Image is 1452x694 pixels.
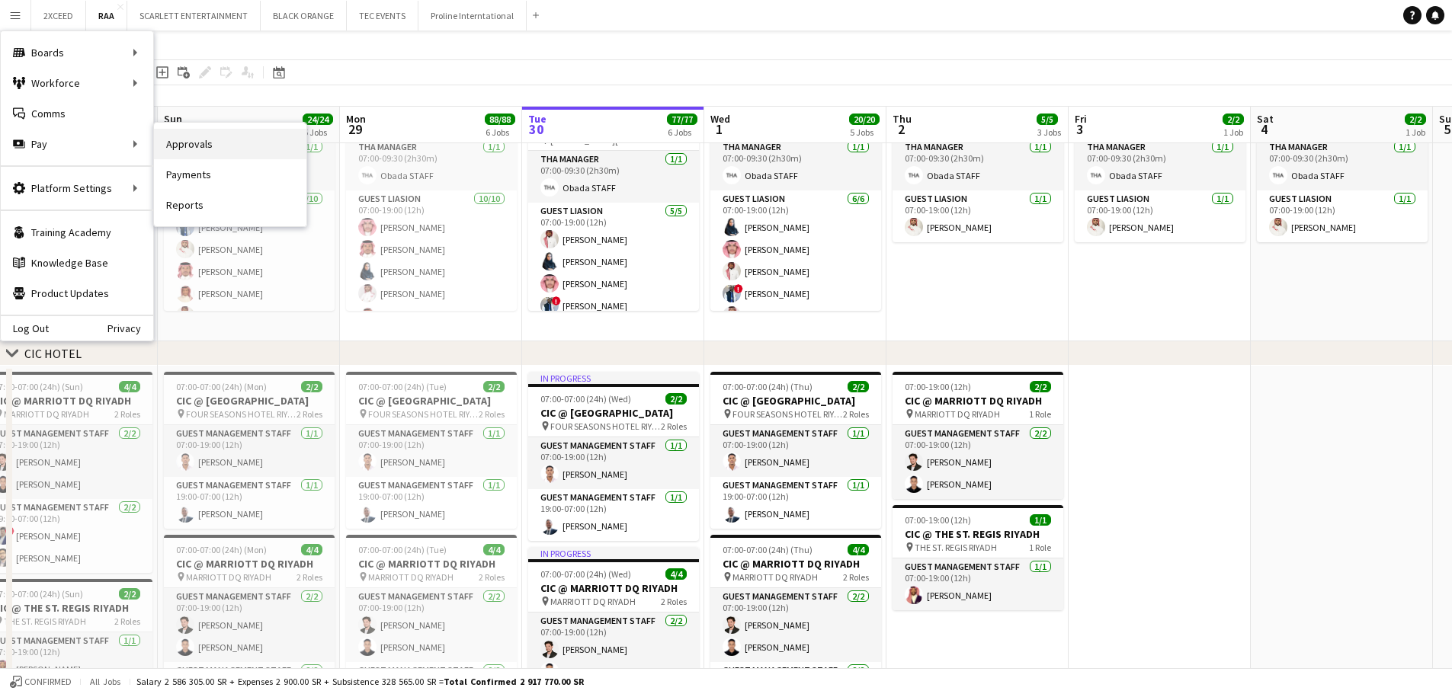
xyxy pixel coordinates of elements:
[540,393,631,405] span: 07:00-07:00 (24h) (Wed)
[710,425,881,477] app-card-role: Guest Management Staff1/107:00-19:00 (12h)[PERSON_NAME]
[346,112,366,126] span: Mon
[890,120,912,138] span: 2
[893,505,1063,610] div: 07:00-19:00 (12h)1/1CIC @ THE ST. REGIS RIYADH THE ST. REGIS RIYADH1 RoleGuest Management Staff1/...
[1030,381,1051,392] span: 2/2
[1257,190,1428,242] app-card-role: Guest Liasion1/107:00-19:00 (12h)[PERSON_NAME]
[346,372,517,529] div: 07:00-07:00 (24h) (Tue)2/2CIC @ [GEOGRAPHIC_DATA] FOUR SEASONS HOTEL RIYADH2 RolesGuest Managemen...
[710,112,730,126] span: Wed
[848,544,869,555] span: 4/4
[528,203,699,343] app-card-role: Guest Liasion5/507:00-19:00 (12h)[PERSON_NAME][PERSON_NAME][PERSON_NAME]![PERSON_NAME]
[915,542,997,553] span: THE ST. REGIS RIYADH
[893,190,1063,242] app-card-role: Guest Liasion1/107:00-19:00 (12h)[PERSON_NAME]
[1075,139,1245,190] app-card-role: THA Manager1/107:00-09:30 (2h30m)Obada STAFF
[444,676,584,687] span: Total Confirmed 2 917 770.00 SR
[1257,85,1428,242] div: 07:00-19:00 (12h)2/2CIC @ KFCC RIYADH [PERSON_NAME][GEOGRAPHIC_DATA]2 RolesTHA Manager1/107:00-09...
[1,68,153,98] div: Workforce
[346,477,517,529] app-card-role: Guest Management Staff1/119:00-07:00 (12h)[PERSON_NAME]
[528,85,699,311] app-job-card: In progress07:00-19:00 (12h)7/7CIC @ KFCC RIYADH [PERSON_NAME][GEOGRAPHIC_DATA]3 RolesTHA Manager...
[905,514,971,526] span: 07:00-19:00 (12h)
[552,296,561,305] span: !
[1223,114,1244,125] span: 2/2
[344,120,366,138] span: 29
[850,126,879,138] div: 5 Jobs
[24,676,72,687] span: Confirmed
[1029,408,1051,420] span: 1 Role
[8,673,74,690] button: Confirmed
[347,1,418,30] button: TEC EVENTS
[86,1,127,30] button: RAA
[301,544,322,555] span: 4/4
[1,322,49,334] a: Log Out
[848,381,869,392] span: 2/2
[24,346,82,361] div: CIC HOTEL
[710,139,881,190] app-card-role: THA Manager1/107:00-09:30 (2h30m)Obada STAFF
[119,381,140,392] span: 4/4
[843,408,869,420] span: 2 Roles
[186,571,271,583] span: MARRIOTT DQ RIYADH
[1406,126,1425,138] div: 1 Job
[127,1,261,30] button: SCARLETT ENTERTAINMENT
[528,372,699,384] div: In progress
[31,1,86,30] button: 2XCEED
[665,568,687,580] span: 4/4
[528,612,699,686] app-card-role: Guest Management Staff2/207:00-19:00 (12h)[PERSON_NAME][PERSON_NAME]
[893,372,1063,499] app-job-card: 07:00-19:00 (12h)2/2CIC @ MARRIOTT DQ RIYADH MARRIOTT DQ RIYADH1 RoleGuest Management Staff2/207:...
[5,526,14,536] span: !
[479,571,505,583] span: 2 Roles
[1223,126,1243,138] div: 1 Job
[710,372,881,529] div: 07:00-07:00 (24h) (Thu)2/2CIC @ [GEOGRAPHIC_DATA] FOUR SEASONS HOTEL RIYADH2 RolesGuest Managemen...
[346,139,517,190] app-card-role: THA Manager1/107:00-09:30 (2h30m)Obada STAFF
[915,408,1000,420] span: MARRIOTT DQ RIYADH
[893,558,1063,610] app-card-role: Guest Management Staff1/107:00-19:00 (12h)[PERSON_NAME]
[526,120,547,138] span: 30
[1037,114,1058,125] span: 5/5
[136,676,584,687] div: Salary 2 586 305.00 SR + Expenses 2 900.00 SR + Subsistence 328 565.00 SR =
[893,85,1063,242] app-job-card: 07:00-19:00 (12h)2/2CIC @ KFCC RIYADH [PERSON_NAME][GEOGRAPHIC_DATA]2 RolesTHA Manager1/107:00-09...
[164,372,335,529] app-job-card: 07:00-07:00 (24h) (Mon)2/2CIC @ [GEOGRAPHIC_DATA] FOUR SEASONS HOTEL RIYADH2 RolesGuest Managemen...
[485,114,515,125] span: 88/88
[710,394,881,408] h3: CIC @ [GEOGRAPHIC_DATA]
[1,248,153,278] a: Knowledge Base
[418,1,527,30] button: Proline Interntational
[162,120,182,138] span: 28
[893,425,1063,499] app-card-role: Guest Management Staff2/207:00-19:00 (12h)[PERSON_NAME][PERSON_NAME]
[261,1,347,30] button: BLACK ORANGE
[346,557,517,571] h3: CIC @ MARRIOTT DQ RIYADH
[483,381,505,392] span: 2/2
[1,98,153,129] a: Comms
[710,477,881,529] app-card-role: Guest Management Staff1/119:00-07:00 (12h)[PERSON_NAME]
[528,437,699,489] app-card-role: Guest Management Staff1/107:00-19:00 (12h)[PERSON_NAME]
[346,85,517,311] div: 07:00-19:00 (12h)12/12CIC @ KFCC RIYADH [PERSON_NAME][GEOGRAPHIC_DATA]3 RolesTHA Manager1/107:00-...
[176,381,267,392] span: 07:00-07:00 (24h) (Mon)
[661,421,687,432] span: 2 Roles
[1030,514,1051,526] span: 1/1
[843,571,869,583] span: 2 Roles
[296,571,322,583] span: 2 Roles
[114,616,140,627] span: 2 Roles
[723,381,813,392] span: 07:00-07:00 (24h) (Thu)
[710,85,881,311] app-job-card: 07:00-19:00 (12h)8/8CIC @ KFCC RIYADH [PERSON_NAME][GEOGRAPHIC_DATA]3 RolesTHA Manager1/107:00-09...
[732,571,818,583] span: MARRIOTT DQ RIYADH
[119,588,140,600] span: 2/2
[107,322,153,334] a: Privacy
[734,284,743,293] span: !
[1072,120,1087,138] span: 3
[893,394,1063,408] h3: CIC @ MARRIOTT DQ RIYADH
[1075,85,1245,242] app-job-card: 07:00-19:00 (12h)2/2CIC @ KFCC RIYADH [PERSON_NAME][GEOGRAPHIC_DATA]2 RolesTHA Manager1/107:00-09...
[1,278,153,309] a: Product Updates
[665,393,687,405] span: 2/2
[164,588,335,662] app-card-role: Guest Management Staff2/207:00-19:00 (12h)[PERSON_NAME][PERSON_NAME]
[849,114,880,125] span: 20/20
[346,425,517,477] app-card-role: Guest Management Staff1/107:00-19:00 (12h)[PERSON_NAME]
[1037,126,1061,138] div: 3 Jobs
[1257,112,1274,126] span: Sat
[893,527,1063,541] h3: CIC @ THE ST. REGIS RIYADH
[1,217,153,248] a: Training Academy
[893,112,912,126] span: Thu
[358,381,447,392] span: 07:00-07:00 (24h) (Tue)
[528,547,699,559] div: In progress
